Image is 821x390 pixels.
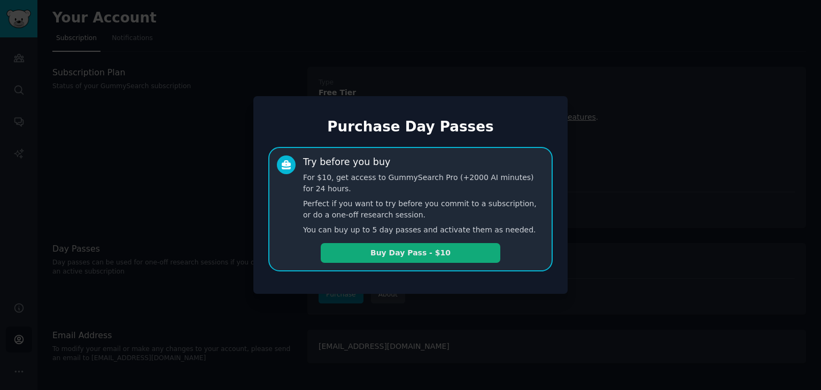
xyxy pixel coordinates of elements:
h1: Purchase Day Passes [268,119,553,136]
p: For $10, get access to GummySearch Pro (+2000 AI minutes) for 24 hours. [303,172,544,194]
p: You can buy up to 5 day passes and activate them as needed. [303,224,544,236]
div: Try before you buy [303,155,390,169]
p: Perfect if you want to try before you commit to a subscription, or do a one-off research session. [303,198,544,221]
button: Buy Day Pass - $10 [321,243,500,263]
